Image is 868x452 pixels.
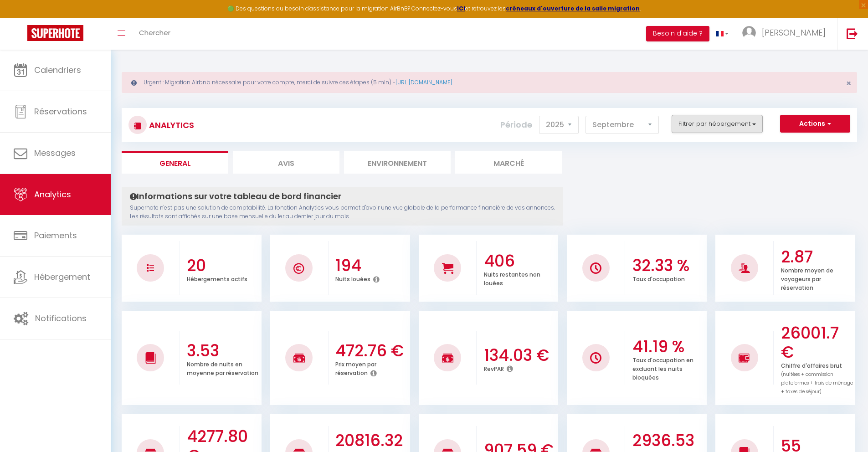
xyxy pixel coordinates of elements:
[847,28,858,39] img: logout
[130,204,555,221] p: Superhote n'est pas une solution de comptabilité. La fonction Analytics vous permet d'avoir une v...
[735,18,837,50] a: ... [PERSON_NAME]
[781,324,853,362] h3: 26001.7 €
[27,25,83,41] img: Super Booking
[130,191,555,201] h4: Informations sur votre tableau de bord financier
[484,269,540,287] p: Nuits restantes non louées
[395,78,452,86] a: [URL][DOMAIN_NAME]
[233,151,339,174] li: Avis
[829,411,861,445] iframe: Chat
[132,18,177,50] a: Chercher
[139,28,170,37] span: Chercher
[344,151,451,174] li: Environnement
[335,359,376,377] p: Prix moyen par réservation
[484,363,504,373] p: RevPAR
[506,5,640,12] a: créneaux d'ouverture de la salle migration
[34,147,76,159] span: Messages
[632,354,693,381] p: Taux d'occupation en excluant les nuits bloquées
[147,264,154,272] img: NO IMAGE
[187,359,258,377] p: Nombre de nuits en moyenne par réservation
[335,273,370,283] p: Nuits louées
[739,352,750,363] img: NO IMAGE
[484,346,556,365] h3: 134.03 €
[632,256,705,275] h3: 32.33 %
[742,26,756,40] img: ...
[632,337,705,356] h3: 41.19 %
[781,247,853,267] h3: 2.87
[122,151,228,174] li: General
[187,341,259,360] h3: 3.53
[34,106,87,117] span: Réservations
[335,341,408,360] h3: 472.76 €
[122,72,857,93] div: Urgent : Migration Airbnb nécessaire pour votre compte, merci de suivre ces étapes (5 min) -
[590,352,601,364] img: NO IMAGE
[34,271,90,282] span: Hébergement
[187,256,259,275] h3: 20
[484,252,556,271] h3: 406
[632,273,685,283] p: Taux d'occupation
[846,79,851,87] button: Close
[780,115,850,133] button: Actions
[35,313,87,324] span: Notifications
[457,5,465,12] a: ICI
[7,4,35,31] button: Ouvrir le widget de chat LiveChat
[500,115,532,135] label: Période
[781,360,853,395] p: Chiffre d'affaires brut
[762,27,826,38] span: [PERSON_NAME]
[34,189,71,200] span: Analytics
[781,371,853,395] span: (nuitées + commission plateformes + frais de ménage + taxes de séjour)
[147,115,194,135] h3: Analytics
[34,230,77,241] span: Paiements
[335,256,408,275] h3: 194
[846,77,851,89] span: ×
[34,64,81,76] span: Calendriers
[781,265,833,292] p: Nombre moyen de voyageurs par réservation
[187,273,247,283] p: Hébergements actifs
[455,151,562,174] li: Marché
[646,26,709,41] button: Besoin d'aide ?
[672,115,763,133] button: Filtrer par hébergement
